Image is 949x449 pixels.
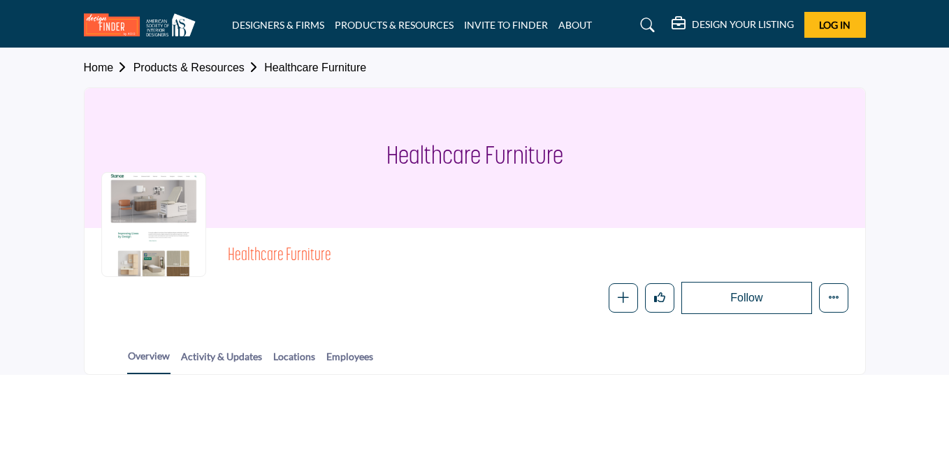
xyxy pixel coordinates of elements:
a: Products & Resources [133,62,265,73]
button: Follow [681,282,811,314]
a: Overview [127,348,171,374]
button: More details [819,283,848,313]
a: Healthcare Furniture [264,62,366,73]
h5: DESIGN YOUR LISTING [692,18,794,31]
h1: Healthcare Furniture [386,88,563,228]
a: Activity & Updates [180,349,263,373]
span: Healthcare Furniture [228,245,609,268]
span: Log In [819,19,850,31]
a: Employees [326,349,374,373]
a: Home [84,62,133,73]
a: DESIGNERS & FIRMS [232,19,324,31]
a: ABOUT [558,19,592,31]
div: DESIGN YOUR LISTING [672,17,794,34]
button: Log In [804,12,866,38]
img: site Logo [84,13,203,36]
button: Like [645,283,674,313]
a: PRODUCTS & RESOURCES [335,19,454,31]
a: Locations [273,349,316,373]
a: Search [627,14,664,36]
a: INVITE TO FINDER [464,19,548,31]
